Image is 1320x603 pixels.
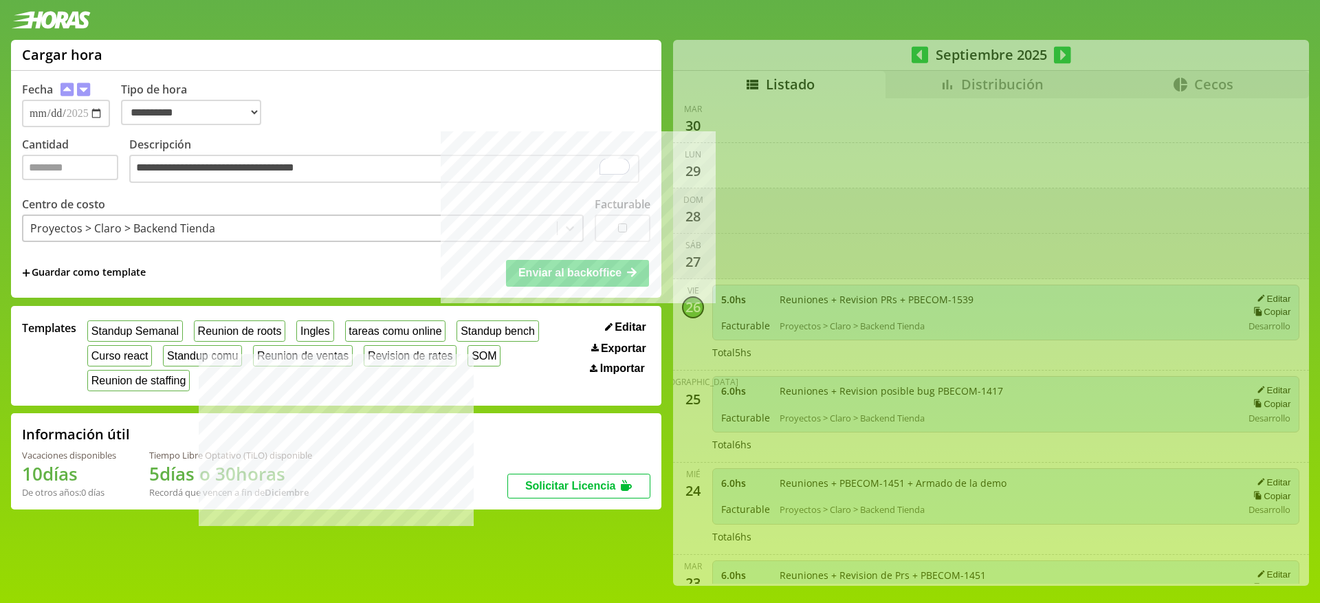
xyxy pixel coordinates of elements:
[601,342,646,355] span: Exportar
[194,320,285,342] button: Reunion de roots
[507,474,650,498] button: Solicitar Licencia
[253,345,353,366] button: Reunion de ventas
[22,449,116,461] div: Vacaciones disponibles
[364,345,456,366] button: Revision de rates
[22,486,116,498] div: De otros años: 0 días
[456,320,538,342] button: Standup bench
[587,342,650,355] button: Exportar
[121,100,261,125] select: Tipo de hora
[22,197,105,212] label: Centro de costo
[518,267,621,278] span: Enviar al backoffice
[87,370,190,391] button: Reunion de staffing
[22,137,129,187] label: Cantidad
[265,486,309,498] b: Diciembre
[149,461,312,486] h1: 5 días o 30 horas
[296,320,333,342] button: Ingles
[163,345,242,366] button: Standup comu
[22,265,146,281] span: +Guardar como template
[22,461,116,486] h1: 10 días
[22,425,130,443] h2: Información útil
[129,155,639,184] textarea: To enrich screen reader interactions, please activate Accessibility in Grammarly extension settings
[22,265,30,281] span: +
[22,320,76,336] span: Templates
[30,221,215,236] div: Proyectos > Claro > Backend Tienda
[601,320,650,334] button: Editar
[149,486,312,498] div: Recordá que vencen a fin de
[467,345,500,366] button: SOM
[11,11,91,29] img: logotipo
[345,320,446,342] button: tareas comu online
[87,320,183,342] button: Standup Semanal
[129,137,650,187] label: Descripción
[595,197,650,212] label: Facturable
[87,345,152,366] button: Curso react
[22,45,102,64] h1: Cargar hora
[615,321,646,333] span: Editar
[506,260,649,286] button: Enviar al backoffice
[149,449,312,461] div: Tiempo Libre Optativo (TiLO) disponible
[22,82,53,97] label: Fecha
[22,155,118,180] input: Cantidad
[600,362,645,375] span: Importar
[525,480,616,492] span: Solicitar Licencia
[121,82,272,127] label: Tipo de hora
